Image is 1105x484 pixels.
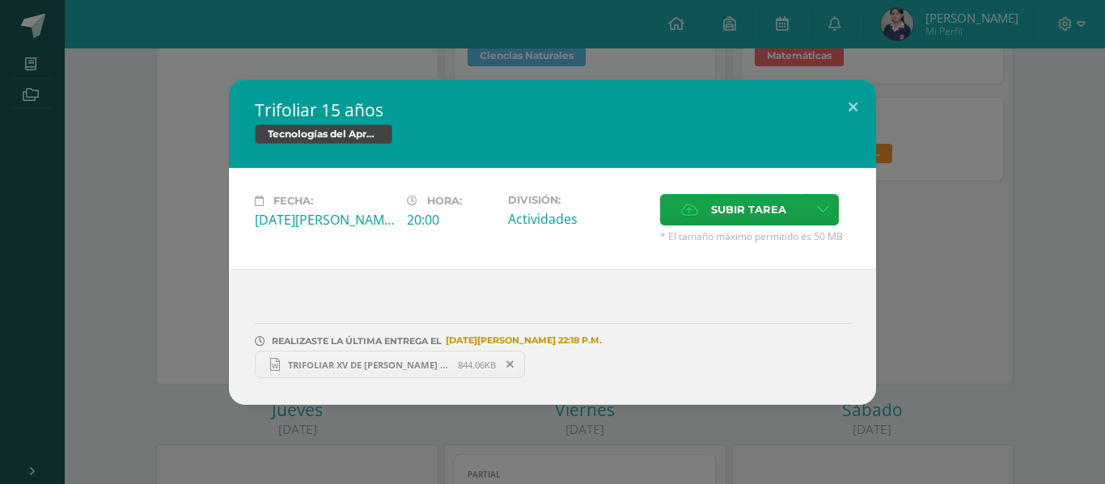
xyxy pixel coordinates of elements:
[830,79,876,134] button: Close (Esc)
[427,195,462,207] span: Hora:
[497,356,524,373] span: Remover entrega
[272,335,442,347] span: REALIZASTE LA ÚLTIMA ENTREGA EL
[508,194,647,206] label: División:
[273,195,313,207] span: Fecha:
[280,359,458,371] span: TRIFOLIAR XV DE [PERSON_NAME] COMPUTACIÓN.docx
[255,211,394,229] div: [DATE][PERSON_NAME]
[255,124,392,144] span: Tecnologías del Aprendizaje y la Comunicación
[255,99,850,121] h2: Trifoliar 15 años
[711,195,786,225] span: Subir tarea
[508,210,647,228] div: Actividades
[255,351,525,378] a: TRIFOLIAR XV DE [PERSON_NAME] COMPUTACIÓN.docx 844.06KB
[458,359,496,371] span: 844.06KB
[660,229,850,243] span: * El tamaño máximo permitido es 50 MB
[442,340,602,341] span: [DATE][PERSON_NAME] 22:18 P.M.
[407,211,495,229] div: 20:00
